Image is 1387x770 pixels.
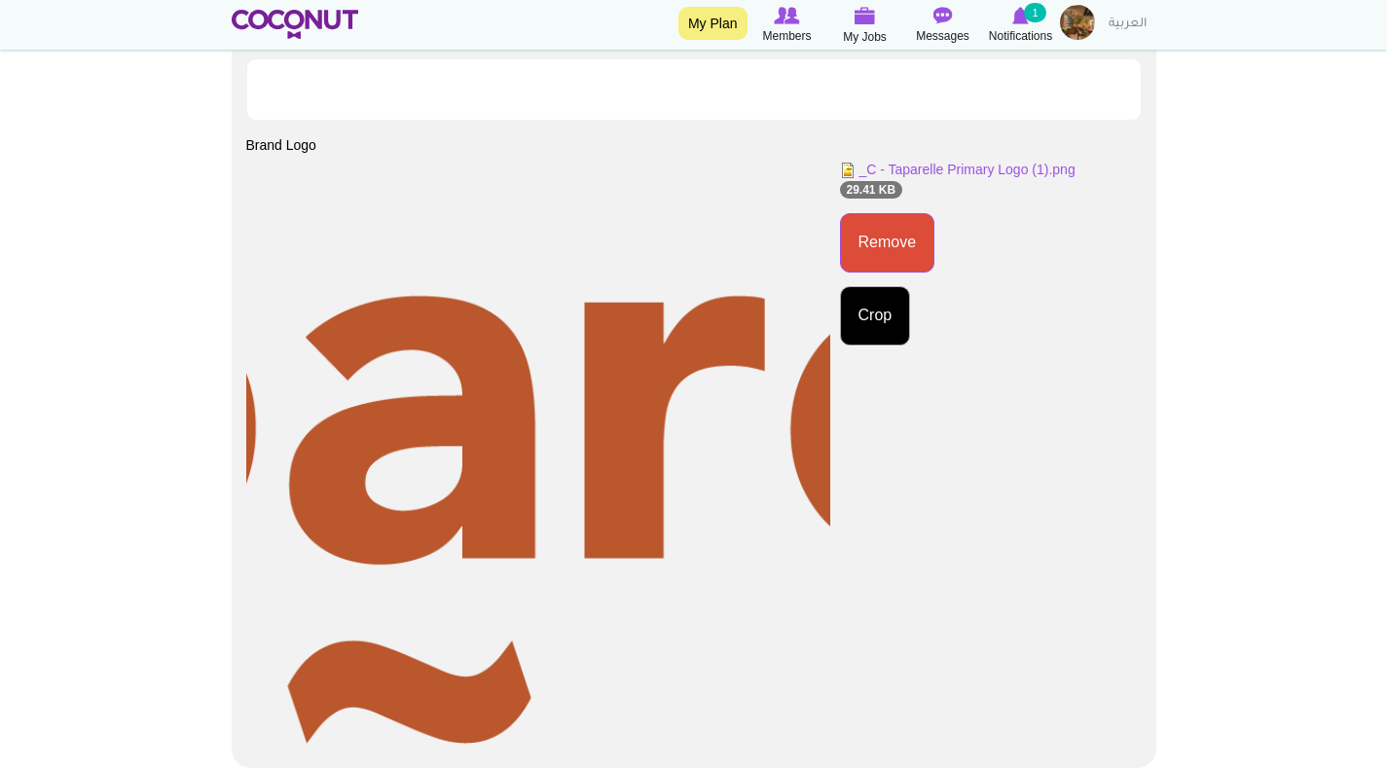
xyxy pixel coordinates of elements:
[1012,7,1029,24] img: Notifications
[58,179,864,200] li: Transportation
[843,27,887,47] span: My Jobs
[19,53,903,73] p: Experience running shifts in a high paced restaurant environment is essential. Charm, energy and ...
[858,162,1075,177] a: _C - Taparelle Primary Logo (1).png
[19,88,138,102] strong: Benefits of the role:
[246,135,316,155] label: Brand Logo
[1024,3,1045,22] small: 1
[840,213,935,273] button: Remove
[58,159,864,179] li: Accommodation or Housing Allowance provided
[232,10,359,39] img: Home
[58,138,864,159] li: Annual leave and flight allowance
[855,7,876,24] img: My Jobs
[19,19,903,40] p: Taparelle Restaurant is currently looking for an experienced Restaurant Manager to join the team.
[982,5,1060,46] a: Notifications Notifications 1
[916,26,969,46] span: Messages
[826,5,904,47] a: My Jobs My Jobs
[840,181,903,199] span: 29.41 KB
[840,286,911,346] button: Crop
[774,7,799,24] img: Browse Members
[933,7,953,24] img: Messages
[840,163,856,178] img: image/png
[762,26,811,46] span: Members
[1099,5,1156,44] a: العربية
[678,7,748,40] a: My Plan
[748,5,826,46] a: Browse Members Members
[904,5,982,46] a: Messages Messages
[58,118,864,138] li: Competitive salary
[989,26,1052,46] span: Notifications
